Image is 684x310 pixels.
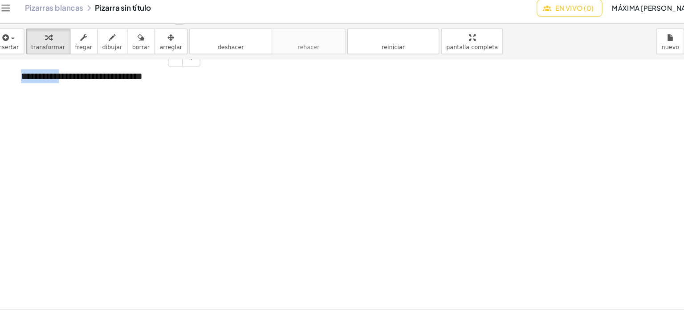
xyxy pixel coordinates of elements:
[36,9,90,19] font: Pizarras blancas
[660,48,675,54] font: carga
[267,33,336,58] button: rehacerrehacer
[9,48,30,54] font: insertar
[425,33,484,58] button: pantalla completa
[578,6,673,22] button: Máxima [PERSON_NAME]
[103,33,132,58] button: dibujar
[216,48,240,54] font: deshacer
[195,37,262,46] font: deshacer
[342,37,419,46] font: refrescar
[162,48,183,54] font: arreglar
[78,33,104,58] button: fregar
[42,48,73,54] font: transformar
[4,33,35,58] button: insertar
[291,48,311,54] font: rehacer
[627,33,653,58] button: nuevo
[515,6,576,22] button: En vivo (0)
[36,10,90,19] a: Pizarras blancas
[108,48,127,54] font: dibujar
[37,33,78,58] button: transformar
[631,48,648,54] font: nuevo
[157,33,188,58] button: arreglar
[136,48,153,54] font: borrar
[430,48,479,54] font: pantalla completa
[585,10,666,18] font: Máxima [PERSON_NAME]
[532,10,568,18] font: En vivo (0)
[11,298,43,307] font: Fórmulas
[11,7,25,21] button: Cambiar navegación
[272,37,331,46] font: rehacer
[131,33,158,58] button: borrar
[655,33,680,58] button: carga
[83,48,99,54] font: fregar
[338,33,423,58] button: refrescarreiniciar
[370,48,391,54] font: reiniciar
[190,33,267,58] button: deshacerdeshacer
